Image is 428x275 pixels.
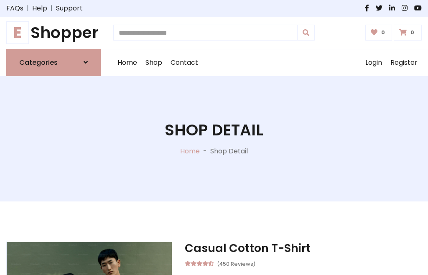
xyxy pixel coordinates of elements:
[6,3,23,13] a: FAQs
[47,3,56,13] span: |
[394,25,422,41] a: 0
[6,23,101,42] h1: Shopper
[56,3,83,13] a: Support
[217,258,255,268] small: (450 Reviews)
[185,242,422,255] h3: Casual Cotton T-Shirt
[180,146,200,156] a: Home
[6,23,101,42] a: EShopper
[365,25,392,41] a: 0
[166,49,202,76] a: Contact
[165,121,263,140] h1: Shop Detail
[6,49,101,76] a: Categories
[386,49,422,76] a: Register
[113,49,141,76] a: Home
[408,29,416,36] span: 0
[19,59,58,66] h6: Categories
[200,146,210,156] p: -
[32,3,47,13] a: Help
[361,49,386,76] a: Login
[6,21,29,44] span: E
[210,146,248,156] p: Shop Detail
[379,29,387,36] span: 0
[141,49,166,76] a: Shop
[23,3,32,13] span: |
